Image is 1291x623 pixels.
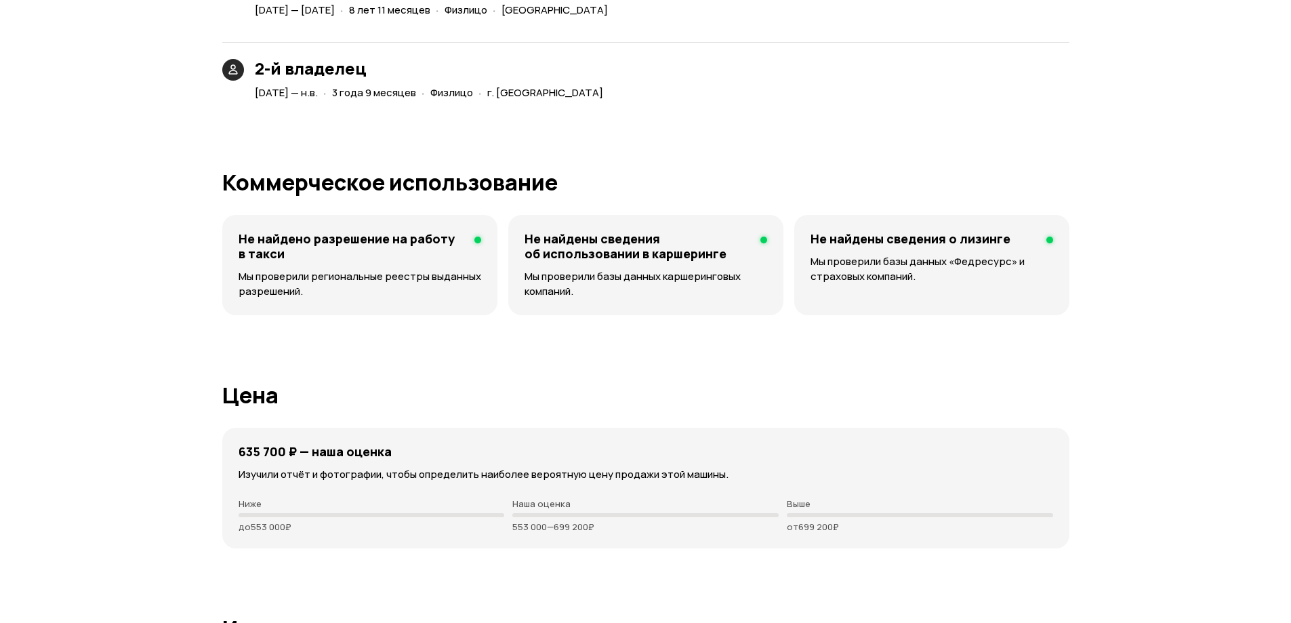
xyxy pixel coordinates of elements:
[239,269,481,299] p: Мы проверили региональные реестры выданных разрешений.
[478,81,482,104] span: ·
[323,81,327,104] span: ·
[811,231,1010,246] h4: Не найдены сведения о лизинге
[422,81,425,104] span: ·
[349,3,430,17] span: 8 лет 11 месяцев
[239,444,392,459] h4: 635 700 ₽ — наша оценка
[239,521,505,532] p: до 553 000 ₽
[255,85,318,100] span: [DATE] — н.в.
[525,269,767,299] p: Мы проверили базы данных каршеринговых компаний.
[512,521,779,532] p: 553 000 — 699 200 ₽
[332,85,416,100] span: 3 года 9 месяцев
[255,59,609,78] h3: 2-й владелец
[255,3,335,17] span: [DATE] — [DATE]
[487,85,603,100] span: г. [GEOGRAPHIC_DATA]
[445,3,487,17] span: Физлицо
[501,3,608,17] span: [GEOGRAPHIC_DATA]
[512,498,779,509] p: Наша оценка
[787,521,1053,532] p: от 699 200 ₽
[239,498,505,509] p: Ниже
[222,383,1069,407] h1: Цена
[787,498,1053,509] p: Выше
[525,231,750,261] h4: Не найдены сведения об использовании в каршеринге
[430,85,473,100] span: Физлицо
[239,467,1053,482] p: Изучили отчёт и фотографии, чтобы определить наиболее вероятную цену продажи этой машины.
[811,254,1052,284] p: Мы проверили базы данных «Федресурс» и страховых компаний.
[239,231,464,261] h4: Не найдено разрешение на работу в такси
[222,170,1069,195] h1: Коммерческое использование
